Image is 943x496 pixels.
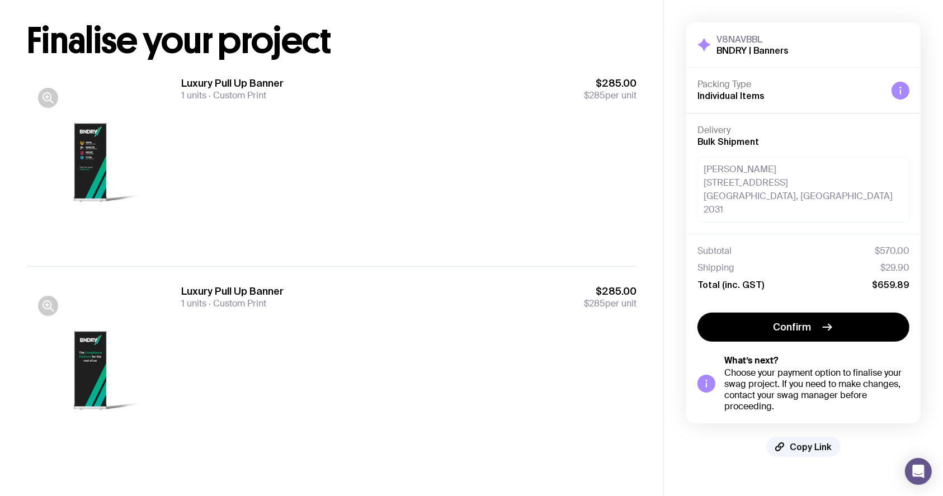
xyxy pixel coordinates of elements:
div: [PERSON_NAME] [STREET_ADDRESS] [GEOGRAPHIC_DATA], [GEOGRAPHIC_DATA] 2031 [697,157,909,223]
span: Confirm [774,320,812,334]
span: $570.00 [875,245,909,257]
h3: Luxury Pull Up Banner [181,77,284,90]
h5: What’s next? [724,355,909,366]
div: Choose your payment option to finalise your swag project. If you need to make changes, contact yo... [724,367,909,412]
span: Bulk Shipment [697,136,759,147]
span: $285 [584,89,605,101]
span: Custom Print [206,297,266,309]
span: Total (inc. GST) [697,279,764,290]
span: $29.90 [880,262,909,273]
span: $285 [584,297,605,309]
span: 1 units [181,297,206,309]
div: Open Intercom Messenger [905,458,932,485]
span: Subtotal [697,245,732,257]
span: Shipping [697,262,734,273]
h4: Delivery [697,125,909,136]
button: Copy Link [766,437,841,457]
h2: BNDRY | Banners [716,45,789,56]
span: 1 units [181,89,206,101]
span: $285.00 [584,285,636,298]
span: Custom Print [206,89,266,101]
h3: Luxury Pull Up Banner [181,285,284,298]
span: $659.89 [872,279,909,290]
h4: Packing Type [697,79,883,90]
h1: Finalise your project [27,23,636,59]
span: Individual Items [697,91,765,101]
span: per unit [584,90,636,101]
span: per unit [584,298,636,309]
span: Copy Link [790,441,832,452]
h3: V8NAVBBL [716,34,789,45]
button: Confirm [697,313,909,342]
span: $285.00 [584,77,636,90]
